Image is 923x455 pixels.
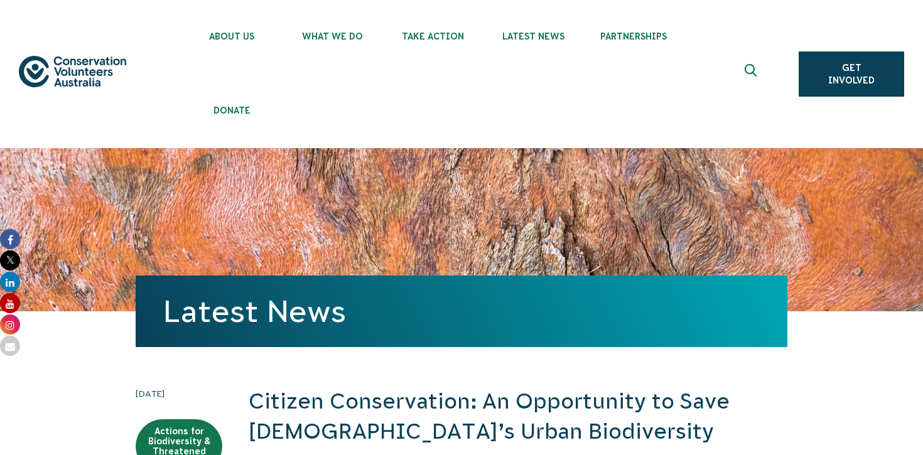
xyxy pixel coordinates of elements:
[583,31,684,41] span: Partnerships
[249,387,787,446] h2: Citizen Conservation: An Opportunity to Save [DEMOGRAPHIC_DATA]’s Urban Biodiversity
[282,31,382,41] span: What We Do
[737,59,767,89] button: Expand search box Close search box
[19,56,126,87] img: logo.svg
[745,64,760,84] span: Expand search box
[181,105,282,115] span: Donate
[483,31,583,41] span: Latest News
[382,31,483,41] span: Take Action
[181,31,282,41] span: About Us
[163,294,346,328] a: Latest News
[136,387,222,400] time: [DATE]
[799,51,904,97] a: Get Involved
